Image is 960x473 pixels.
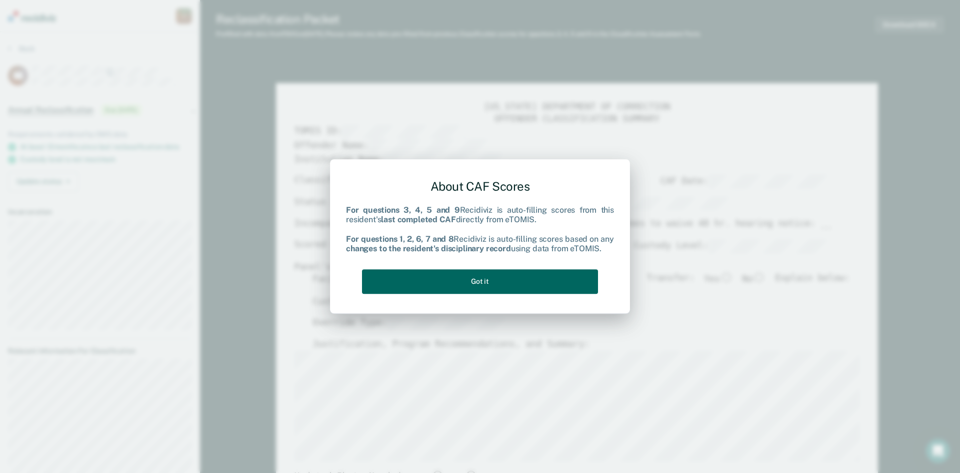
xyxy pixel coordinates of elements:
[346,206,614,254] div: Recidiviz is auto-filling scores from this resident's directly from eTOMIS. Recidiviz is auto-fil...
[346,244,511,253] b: changes to the resident's disciplinary record
[346,206,460,215] b: For questions 3, 4, 5 and 9
[362,269,598,294] button: Got it
[381,215,455,225] b: last completed CAF
[346,234,453,244] b: For questions 1, 2, 6, 7 and 8
[346,171,614,202] div: About CAF Scores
